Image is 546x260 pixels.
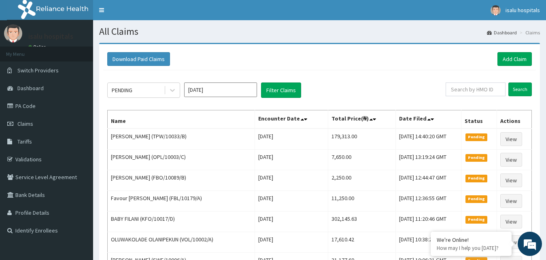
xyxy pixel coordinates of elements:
th: Actions [497,110,532,129]
td: 11,250.00 [328,191,396,211]
td: [DATE] 12:36:55 GMT [396,191,461,211]
td: 7,650.00 [328,150,396,170]
input: Select Month and Year [184,82,257,97]
th: Date Filed [396,110,461,129]
span: Tariffs [17,138,32,145]
td: 2,250.00 [328,170,396,191]
input: Search [508,82,532,96]
span: Dashboard [17,85,44,92]
td: [DATE] 14:40:20 GMT [396,129,461,150]
td: [DATE] [255,191,328,211]
img: User Image [4,24,22,42]
th: Encounter Date [255,110,328,129]
p: How may I help you today? [437,245,506,252]
li: Claims [518,29,540,36]
td: [DATE] 12:44:47 GMT [396,170,461,191]
span: Claims [17,120,33,127]
td: [PERSON_NAME] (FBO/10089/B) [108,170,255,191]
h1: All Claims [99,26,540,37]
td: Favour [PERSON_NAME] (FBL/10179/A) [108,191,255,211]
td: 302,145.63 [328,211,396,232]
a: View [500,215,522,228]
td: OLUWAKOLADE OLANIPEKUN (VOL/10002/A) [108,232,255,253]
a: Add Claim [497,52,532,66]
td: [DATE] [255,129,328,150]
span: isalu hospitals [506,6,540,14]
button: Filter Claims [261,82,301,98]
div: We're Online! [437,236,506,243]
span: Pending [465,154,488,161]
th: Total Price(₦) [328,110,396,129]
a: View [500,153,522,167]
button: Download Paid Claims [107,52,170,66]
td: [DATE] [255,211,328,232]
span: Pending [465,195,488,203]
td: [DATE] 10:38:27 GMT [396,232,461,253]
th: Name [108,110,255,129]
td: 17,610.42 [328,232,396,253]
a: Online [28,44,48,50]
td: 179,313.00 [328,129,396,150]
input: Search by HMO ID [446,82,506,96]
th: Status [461,110,497,129]
td: [PERSON_NAME] (OPL/10003/C) [108,150,255,170]
td: [DATE] [255,170,328,191]
td: [DATE] [255,232,328,253]
td: [DATE] 13:19:24 GMT [396,150,461,170]
a: View [500,173,522,187]
a: View [500,132,522,146]
span: Pending [465,175,488,182]
div: PENDING [112,86,132,94]
td: [DATE] 11:20:46 GMT [396,211,461,232]
a: View [500,194,522,208]
img: User Image [491,5,501,15]
td: [PERSON_NAME] (TPW/10033/B) [108,129,255,150]
td: BABY FILANI (KFO/10017/D) [108,211,255,232]
td: [DATE] [255,150,328,170]
a: Dashboard [487,29,517,36]
span: Switch Providers [17,67,59,74]
span: Pending [465,133,488,141]
p: isalu hospitals [28,33,73,40]
span: Pending [465,216,488,223]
